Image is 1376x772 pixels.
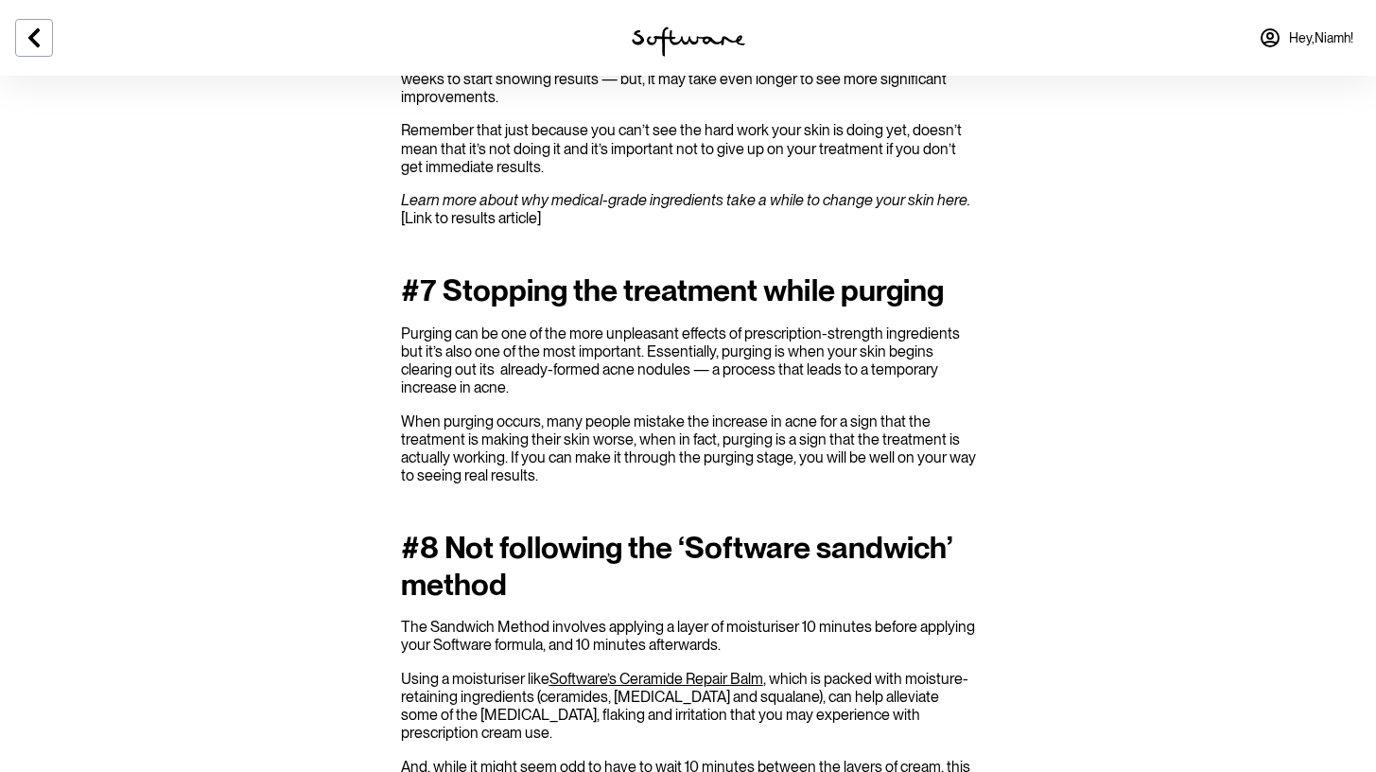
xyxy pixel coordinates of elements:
p: Purging can be one of the more unpleasant effects of prescription-strength ingredients but it’s a... [401,325,976,397]
p: Remember that just because you can’t see the hard work your skin is doing yet, doesn’t mean that ... [401,121,976,176]
span: #7 Stopping the treatment while purging [401,272,944,308]
p: Patience is key when it comes to skincare and prescription skincare generally takes 8-12 weeks to... [401,52,976,107]
p: [Link to results article] [401,191,976,227]
p: When purging occurs, many people mistake the increase in acne for a sign that the treatment is ma... [401,412,976,485]
img: software logo [632,26,745,57]
span: #8 Not following the ‘Software sandwich’ method [401,529,953,602]
span: Hey, Niamh ! [1289,30,1353,46]
a: Software’s Ceramide Repair Balm [549,670,763,688]
p: Using a moisturiser like , which is packed with moisture-retaining ingredients (ceramides, [MEDIC... [401,670,976,743]
a: Hey,Niamh! [1247,15,1365,61]
i: Learn more about why medical-grade ingredients take a while to change your skin here. [401,191,970,209]
p: The Sandwich Method involves applying a layer of moisturiser 10 minutes before applying your Soft... [401,618,976,654]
